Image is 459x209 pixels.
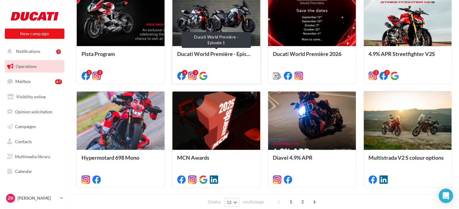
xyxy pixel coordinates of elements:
a: ZK [PERSON_NAME] [5,192,64,204]
span: Opinion solicitation [15,109,52,114]
span: Campaigns [15,124,36,129]
a: Opinion solicitation [4,106,66,118]
span: Mailbox [15,79,31,84]
span: 1 [286,197,296,207]
span: ZK [8,195,14,201]
div: 4 [182,70,187,75]
div: 2 [384,70,390,75]
div: 2 [86,70,92,75]
span: Operations [16,64,37,69]
span: Contacts [15,139,32,144]
div: Ducati World Première - Episode 1 [177,51,255,63]
a: Visibility online [4,91,66,103]
button: Notifications 3 [4,45,63,58]
div: Ducati World Première 2026 [273,51,351,63]
span: Calendar [15,169,32,174]
a: Campaigns [4,120,66,133]
div: MCN Awards [177,155,255,167]
div: Diavel 4.9% APR [273,155,351,167]
span: Multimedia library [15,154,50,159]
span: Display [208,199,221,205]
div: 3 [193,70,198,75]
span: 2 [298,197,307,207]
a: Calendar [4,165,66,178]
button: 12 [224,198,239,207]
div: Multistrada V2 S colour options [368,155,447,167]
span: 12 [227,200,232,205]
div: 4.9% APR Streetfighter V2S [368,51,447,63]
div: 87 [55,79,62,84]
button: New campaign [5,29,64,39]
a: Operations [4,60,66,73]
div: Pista Program [82,51,160,63]
span: Notifications [16,49,40,54]
a: Contacts [4,135,66,148]
a: Mailbox87 [4,75,66,88]
div: 2 [373,70,379,75]
p: [PERSON_NAME] [17,195,57,201]
div: 2 [97,70,103,75]
div: 3 [56,49,61,54]
div: Open Intercom Messenger [439,189,453,203]
div: Ducati World Première - Episode 1 [182,32,251,48]
div: Hypermotard 698 Mono [82,155,160,167]
span: results/page [242,199,264,205]
a: Multimedia library [4,150,66,163]
span: Visibility online [16,94,46,99]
